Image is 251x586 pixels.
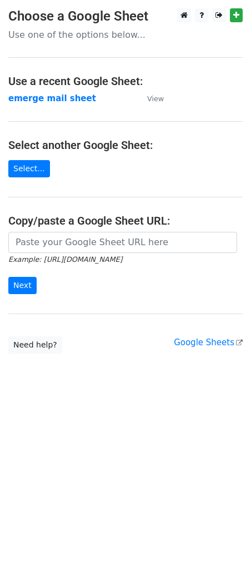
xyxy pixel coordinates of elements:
[136,93,164,103] a: View
[147,95,164,103] small: View
[8,75,243,88] h4: Use a recent Google Sheet:
[8,336,62,354] a: Need help?
[8,138,243,152] h4: Select another Google Sheet:
[8,160,50,177] a: Select...
[174,337,243,347] a: Google Sheets
[8,93,96,103] a: emerge mail sheet
[8,277,37,294] input: Next
[8,29,243,41] p: Use one of the options below...
[8,8,243,24] h3: Choose a Google Sheet
[8,255,122,264] small: Example: [URL][DOMAIN_NAME]
[8,214,243,227] h4: Copy/paste a Google Sheet URL:
[8,232,237,253] input: Paste your Google Sheet URL here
